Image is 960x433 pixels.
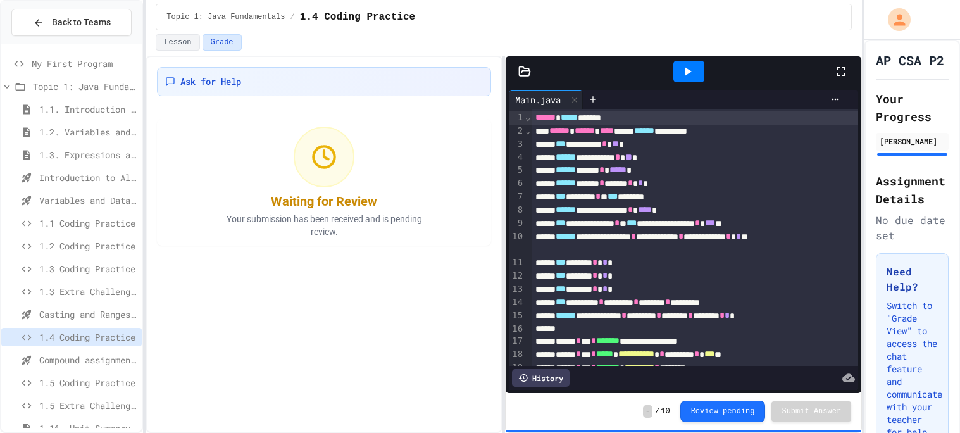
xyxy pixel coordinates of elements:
[509,191,525,204] div: 7
[509,256,525,270] div: 11
[887,264,938,294] h3: Need Help?
[509,310,525,323] div: 15
[156,34,199,51] button: Lesson
[509,270,525,283] div: 12
[300,9,415,25] span: 1.4 Coding Practice
[290,12,295,22] span: /
[643,405,652,418] span: -
[509,335,525,348] div: 17
[509,348,525,361] div: 18
[180,75,241,88] span: Ask for Help
[11,9,132,36] button: Back to Teams
[876,213,949,243] div: No due date set
[509,217,525,230] div: 9
[509,323,525,336] div: 16
[32,57,137,70] span: My First Program
[880,135,945,147] div: [PERSON_NAME]
[271,192,377,210] div: Waiting for Review
[39,399,137,412] span: 1.5 Extra Challenge Problem
[166,12,285,22] span: Topic 1: Java Fundamentals
[509,93,567,106] div: Main.java
[39,308,137,321] span: Casting and Ranges of variables - Quiz
[39,216,137,230] span: 1.1 Coding Practice
[525,112,531,122] span: Fold line
[39,376,137,389] span: 1.5 Coding Practice
[52,16,111,29] span: Back to Teams
[509,90,583,109] div: Main.java
[39,330,137,344] span: 1.4 Coding Practice
[39,194,137,207] span: Variables and Data Types - Quiz
[509,151,525,165] div: 4
[509,361,525,375] div: 19
[876,172,949,208] h2: Assignment Details
[509,230,525,257] div: 10
[680,401,766,422] button: Review pending
[39,171,137,184] span: Introduction to Algorithms, Programming, and Compilers
[661,406,670,417] span: 10
[509,204,525,217] div: 8
[509,164,525,177] div: 5
[509,177,525,191] div: 6
[509,283,525,296] div: 13
[509,138,525,151] div: 3
[39,239,137,253] span: 1.2 Coding Practice
[39,103,137,116] span: 1.1. Introduction to Algorithms, Programming, and Compilers
[39,262,137,275] span: 1.3 Coding Practice
[876,51,944,69] h1: AP CSA P2
[39,148,137,161] span: 1.3. Expressions and Output [New]
[525,125,531,135] span: Fold line
[39,353,137,367] span: Compound assignment operators - Quiz
[203,34,242,51] button: Grade
[782,406,841,417] span: Submit Answer
[875,5,914,34] div: My Account
[509,125,525,138] div: 2
[771,401,851,422] button: Submit Answer
[33,80,137,93] span: Topic 1: Java Fundamentals
[509,111,525,125] div: 1
[655,406,659,417] span: /
[512,369,570,387] div: History
[509,296,525,310] div: 14
[39,125,137,139] span: 1.2. Variables and Data Types
[210,213,438,238] p: Your submission has been received and is pending review.
[876,90,949,125] h2: Your Progress
[39,285,137,298] span: 1.3 Extra Challenge Problem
